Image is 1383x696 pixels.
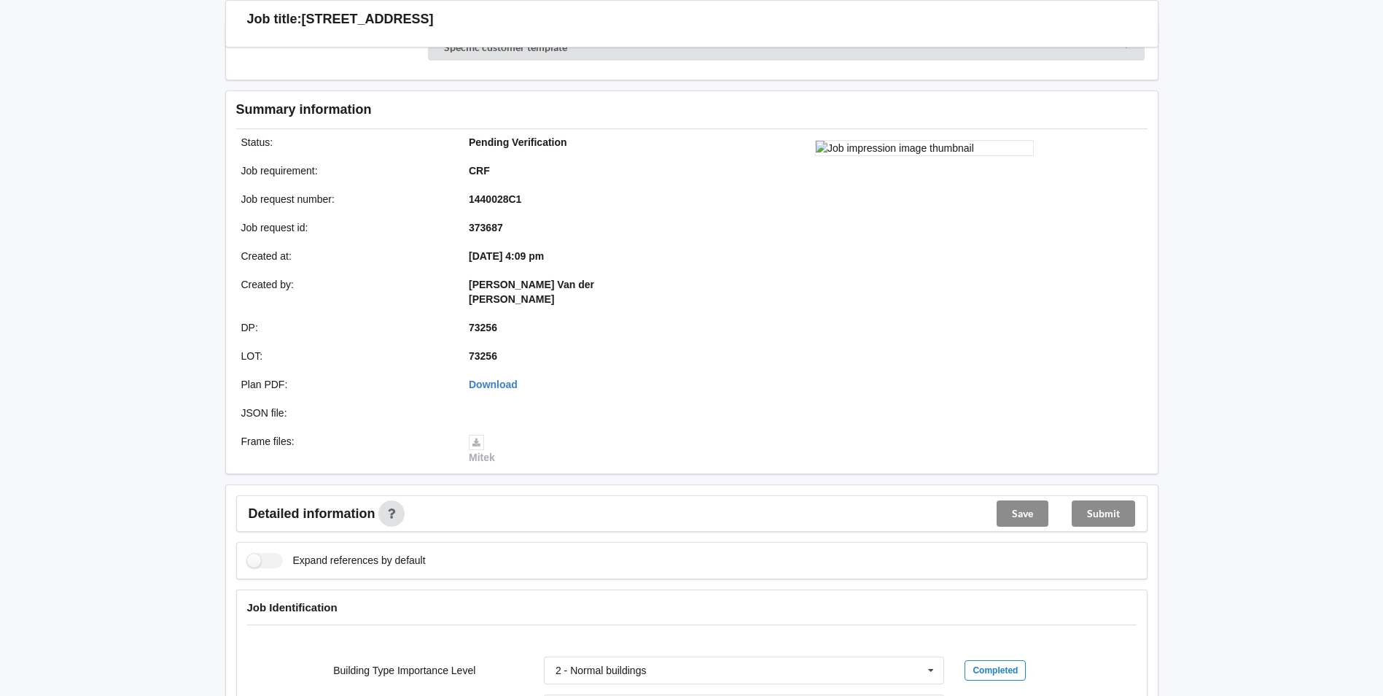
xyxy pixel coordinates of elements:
div: DP : [231,320,459,335]
div: 2 - Normal buildings [556,665,647,676]
div: Completed [965,660,1026,681]
b: Pending Verification [469,136,567,148]
b: 1440028C1 [469,193,521,205]
a: Mitek [469,436,495,463]
div: Frame files : [231,434,459,465]
h3: [STREET_ADDRESS] [302,11,434,28]
img: Job impression image thumbnail [815,140,1034,156]
b: [DATE] 4:09 pm [469,250,544,262]
div: Status : [231,135,459,150]
div: Created by : [231,277,459,306]
span: Detailed information [249,507,375,520]
b: 373687 [469,222,503,233]
label: Expand references by default [247,553,426,568]
label: Building Type Importance Level [333,665,475,676]
div: LOT : [231,349,459,363]
div: Customer Selector [428,34,1145,61]
h3: Summary information [236,101,915,118]
div: Job request number : [231,192,459,206]
div: JSON file : [231,406,459,420]
div: Created at : [231,249,459,263]
h3: Job title: [247,11,302,28]
b: 73256 [469,322,497,333]
div: Plan PDF : [231,377,459,392]
div: Job request id : [231,220,459,235]
div: Specific customer template [444,42,567,53]
b: CRF [469,165,490,177]
b: 73256 [469,350,497,362]
a: Download [469,379,518,390]
b: [PERSON_NAME] Van der [PERSON_NAME] [469,279,594,305]
h4: Job Identification [247,600,1137,614]
div: Job requirement : [231,163,459,178]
